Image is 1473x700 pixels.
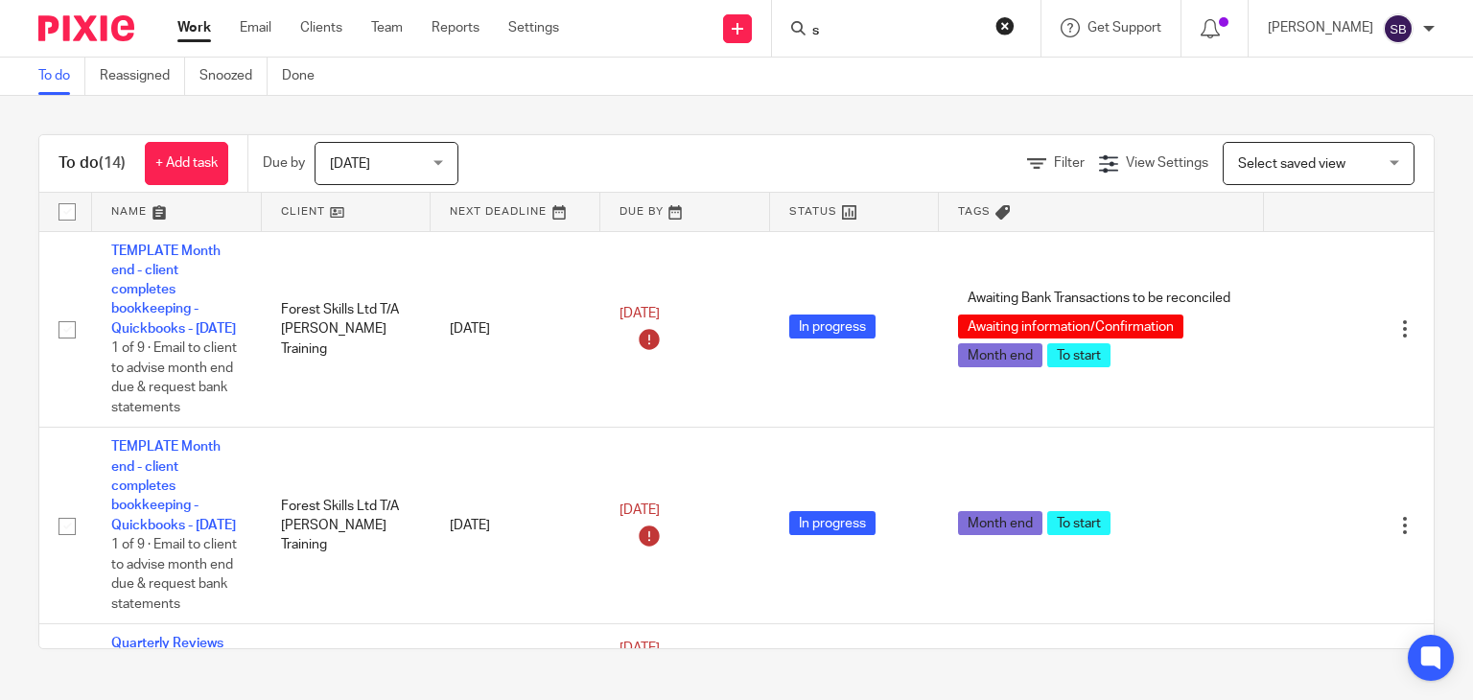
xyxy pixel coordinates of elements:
td: [DATE] [431,428,600,624]
a: Done [282,58,329,95]
button: Clear [995,16,1015,35]
span: 1 of 9 · Email to client to advise month end due & request bank statements [111,538,237,611]
span: Select saved view [1238,157,1345,171]
input: Search [810,23,983,40]
span: View Settings [1126,156,1208,170]
a: To do [38,58,85,95]
span: Month end [958,511,1042,535]
span: 1 of 9 · Email to client to advise month end due & request bank statements [111,341,237,414]
p: Due by [263,153,305,173]
span: Get Support [1087,21,1161,35]
a: Quarterly Reviews [111,637,223,650]
a: TEMPLATE Month end - client completes bookkeeping - Quickbooks - [DATE] [111,245,236,336]
h1: To do [58,153,126,174]
a: Clients [300,18,342,37]
span: [DATE] [620,503,660,517]
span: Tags [958,206,991,217]
a: Email [240,18,271,37]
a: Reports [432,18,479,37]
p: [PERSON_NAME] [1268,18,1373,37]
img: svg%3E [1383,13,1414,44]
a: TEMPLATE Month end - client completes bookkeeping - Quickbooks - [DATE] [111,440,236,531]
span: To start [1047,511,1111,535]
td: [DATE] [431,231,600,428]
a: Reassigned [100,58,185,95]
span: [DATE] [620,642,660,655]
span: In progress [789,511,876,535]
td: Forest Skills Ltd T/A [PERSON_NAME] Training [262,231,432,428]
span: [DATE] [330,157,370,171]
a: Work [177,18,211,37]
span: [DATE] [620,307,660,320]
span: To start [1047,343,1111,367]
a: Team [371,18,403,37]
span: (14) [99,155,126,171]
a: + Add task [145,142,228,185]
span: Filter [1054,156,1085,170]
span: In progress [789,315,876,338]
span: Month end [958,343,1042,367]
span: Awaiting information/Confirmation [958,315,1183,338]
img: Pixie [38,15,134,41]
a: Snoozed [199,58,268,95]
span: Awaiting Bank Transactions to be reconciled [958,286,1240,310]
a: Settings [508,18,559,37]
td: Forest Skills Ltd T/A [PERSON_NAME] Training [262,428,432,624]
